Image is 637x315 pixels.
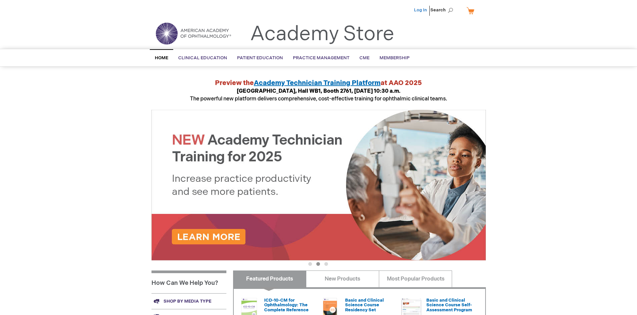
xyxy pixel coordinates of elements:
[190,88,447,102] span: The powerful new platform delivers comprehensive, cost-effective training for ophthalmic clinical...
[345,298,384,313] a: Basic and Clinical Science Course Residency Set
[426,298,472,313] a: Basic and Clinical Science Course Self-Assessment Program
[379,270,452,287] a: Most Popular Products
[237,88,401,94] strong: [GEOGRAPHIC_DATA], Hall WB1, Booth 2761, [DATE] 10:30 a.m.
[430,3,456,17] span: Search
[254,79,381,87] a: Academy Technician Training Platform
[264,298,309,313] a: ICD-10-CM for Ophthalmology: The Complete Reference
[380,55,410,61] span: Membership
[151,293,226,309] a: Shop by media type
[306,270,379,287] a: New Products
[215,79,422,87] strong: Preview the at AAO 2025
[151,270,226,293] h1: How Can We Help You?
[233,270,306,287] a: Featured Products
[324,262,328,266] button: 3 of 3
[308,262,312,266] button: 1 of 3
[178,55,227,61] span: Clinical Education
[316,262,320,266] button: 2 of 3
[414,7,427,13] a: Log In
[237,55,283,61] span: Patient Education
[155,55,168,61] span: Home
[250,22,394,46] a: Academy Store
[293,55,349,61] span: Practice Management
[359,55,369,61] span: CME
